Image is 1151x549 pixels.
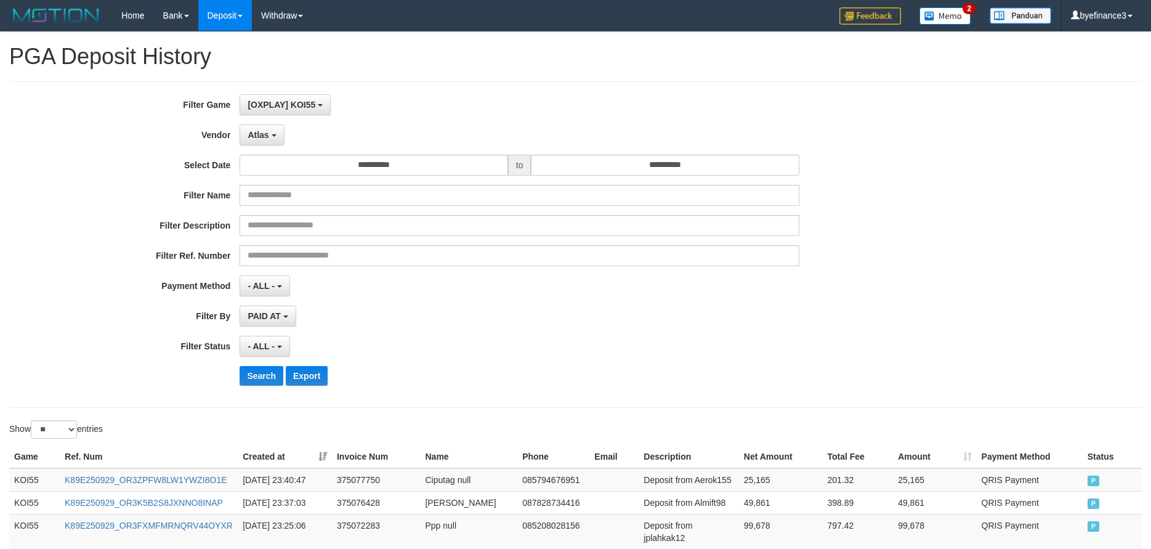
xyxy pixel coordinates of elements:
th: Payment Method [977,445,1083,468]
td: Deposit from Aerok155 [639,468,739,492]
td: 375076428 [332,491,421,514]
td: QRIS Payment [977,491,1083,514]
td: [DATE] 23:40:47 [238,468,332,492]
button: Export [286,366,328,386]
td: QRIS Payment [977,514,1083,549]
td: 99,678 [739,514,823,549]
a: K89E250929_OR3K5B2S8JXNNO8INAP [65,498,223,508]
td: 085794676951 [517,468,589,492]
span: PAID [1088,498,1100,509]
th: Status [1083,445,1142,468]
td: Deposit from Almift98 [639,491,739,514]
td: 398.89 [822,491,893,514]
td: 375072283 [332,514,421,549]
a: K89E250929_OR3FXMFMRNQRV44OYXR [65,521,233,531]
td: 085208028156 [517,514,589,549]
span: [OXPLAY] KOI55 [248,100,315,110]
span: PAID AT [248,311,280,321]
button: - ALL - [240,336,289,357]
td: QRIS Payment [977,468,1083,492]
td: 201.32 [822,468,893,492]
th: Ref. Num [60,445,238,468]
th: Name [420,445,517,468]
td: KOI55 [9,491,60,514]
button: [OXPLAY] KOI55 [240,94,331,115]
th: Created at: activate to sort column ascending [238,445,332,468]
span: 2 [963,3,975,14]
img: MOTION_logo.png [9,6,103,25]
td: 49,861 [739,491,823,514]
td: 25,165 [893,468,976,492]
span: Atlas [248,130,269,140]
button: Atlas [240,124,284,145]
td: 49,861 [893,491,976,514]
select: Showentries [31,420,77,439]
th: Description [639,445,739,468]
span: PAID [1088,476,1100,486]
th: Total Fee [822,445,893,468]
img: panduan.png [990,7,1051,24]
button: - ALL - [240,275,289,296]
td: [DATE] 23:25:06 [238,514,332,549]
td: 99,678 [893,514,976,549]
th: Email [589,445,639,468]
span: PAID [1088,521,1100,532]
th: Invoice Num [332,445,421,468]
td: 25,165 [739,468,823,492]
td: 087828734416 [517,491,589,514]
td: Deposit from jplahkak12 [639,514,739,549]
td: [PERSON_NAME] [420,491,517,514]
td: Ppp null [420,514,517,549]
span: - ALL - [248,281,275,291]
img: Button%20Memo.svg [919,7,971,25]
span: to [508,155,531,176]
label: Show entries [9,420,103,439]
td: [DATE] 23:37:03 [238,491,332,514]
th: Net Amount [739,445,823,468]
button: PAID AT [240,306,296,327]
td: 375077750 [332,468,421,492]
th: Amount: activate to sort column ascending [893,445,976,468]
td: KOI55 [9,468,60,492]
td: Ciputag null [420,468,517,492]
a: K89E250929_OR3ZPFW8LW1YWZI8O1E [65,475,227,485]
h1: PGA Deposit History [9,44,1142,69]
button: Search [240,366,283,386]
img: Feedback.jpg [839,7,901,25]
th: Phone [517,445,589,468]
th: Game [9,445,60,468]
span: - ALL - [248,341,275,351]
td: 797.42 [822,514,893,549]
